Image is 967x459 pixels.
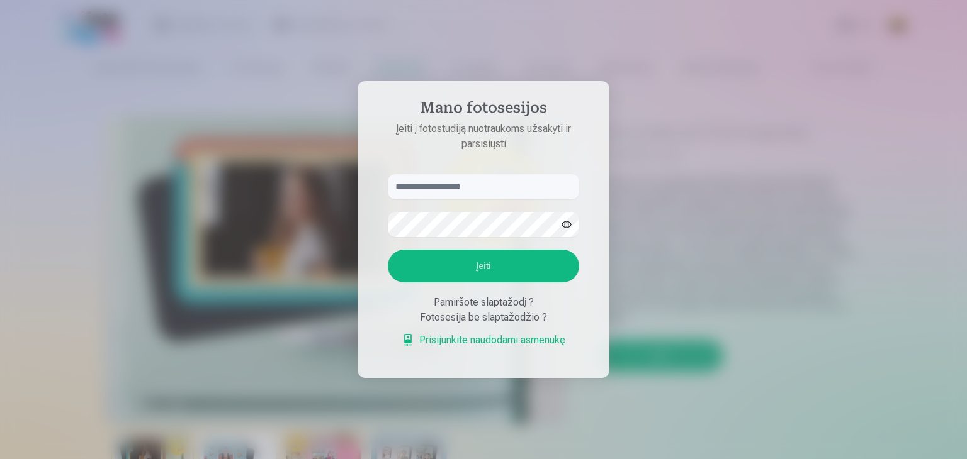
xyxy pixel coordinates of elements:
[375,99,592,121] h4: Mano fotosesijos
[402,333,565,348] a: Prisijunkite naudodami asmenukę
[388,250,579,282] button: Įeiti
[375,121,592,152] p: Įeiti į fotostudiją nuotraukoms užsakyti ir parsisiųsti
[388,310,579,325] div: Fotosesija be slaptažodžio ?
[388,295,579,310] div: Pamiršote slaptažodį ?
